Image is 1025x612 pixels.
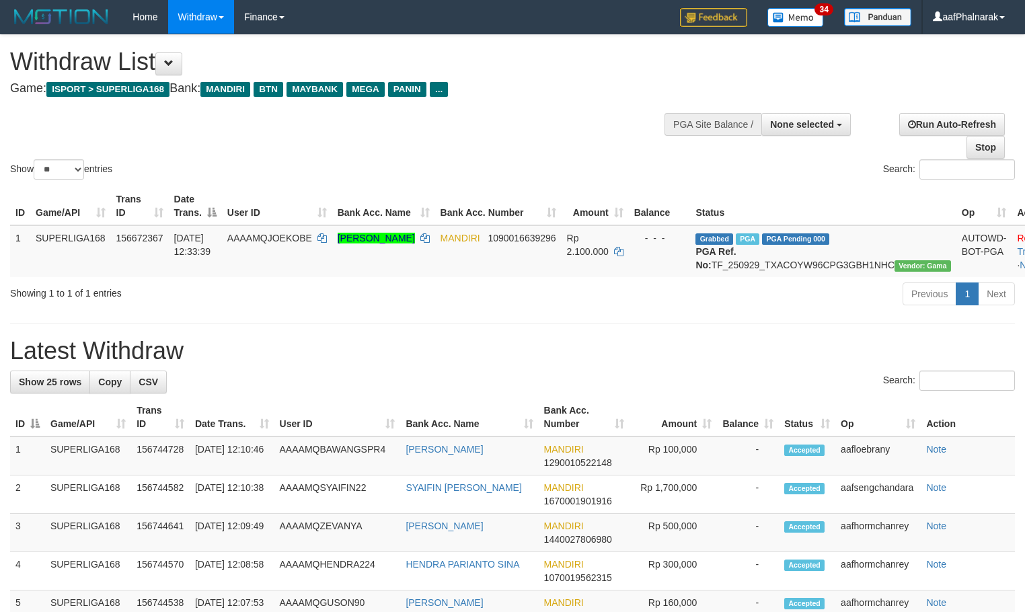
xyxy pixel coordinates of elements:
span: Copy 1290010522148 to clipboard [544,457,612,468]
span: MANDIRI [544,559,584,570]
td: - [717,475,779,514]
td: 1 [10,436,45,475]
td: 156744641 [131,514,190,552]
th: Amount: activate to sort column ascending [562,187,629,225]
span: MANDIRI [200,82,250,97]
th: Trans ID: activate to sort column ascending [111,187,169,225]
a: [PERSON_NAME] [406,444,483,455]
td: 2 [10,475,45,514]
td: aafloebrany [835,436,921,475]
th: ID [10,187,30,225]
span: 156672367 [116,233,163,243]
a: [PERSON_NAME] [338,233,415,243]
span: MANDIRI [544,444,584,455]
a: Next [978,282,1015,305]
span: MEGA [346,82,385,97]
span: Copy 1070019562315 to clipboard [544,572,612,583]
a: Run Auto-Refresh [899,113,1005,136]
a: [PERSON_NAME] [406,521,483,531]
button: None selected [761,113,851,136]
td: Rp 500,000 [630,514,718,552]
a: HENDRA PARIANTO SINA [406,559,519,570]
th: Status [690,187,956,225]
h1: Withdraw List [10,48,670,75]
th: Game/API: activate to sort column ascending [30,187,111,225]
td: Rp 100,000 [630,436,718,475]
th: Balance [629,187,691,225]
td: - [717,436,779,475]
td: SUPERLIGA168 [45,514,131,552]
span: ... [430,82,448,97]
th: Op: activate to sort column ascending [956,187,1012,225]
td: [DATE] 12:10:38 [190,475,274,514]
th: Bank Acc. Name: activate to sort column ascending [400,398,538,436]
a: Show 25 rows [10,371,90,393]
td: AAAAMQSYAIFIN22 [274,475,401,514]
td: AAAAMQBAWANGSPR4 [274,436,401,475]
span: Accepted [784,483,825,494]
td: Rp 1,700,000 [630,475,718,514]
span: PANIN [388,82,426,97]
span: Copy 1440027806980 to clipboard [544,534,612,545]
th: Bank Acc. Number: activate to sort column ascending [435,187,562,225]
label: Show entries [10,159,112,180]
span: Accepted [784,598,825,609]
span: MANDIRI [544,521,584,531]
div: PGA Site Balance / [665,113,761,136]
div: Showing 1 to 1 of 1 entries [10,281,417,300]
th: Bank Acc. Name: activate to sort column ascending [332,187,435,225]
td: - [717,552,779,590]
span: ISPORT > SUPERLIGA168 [46,82,169,97]
td: - [717,514,779,552]
span: MANDIRI [441,233,480,243]
th: User ID: activate to sort column ascending [222,187,332,225]
th: Game/API: activate to sort column ascending [45,398,131,436]
span: Rp 2.100.000 [567,233,609,257]
a: 1 [956,282,979,305]
td: TF_250929_TXACOYW96CPG3GBH1NHC [690,225,956,277]
td: 1 [10,225,30,277]
label: Search: [883,159,1015,180]
a: Previous [903,282,956,305]
select: Showentries [34,159,84,180]
span: None selected [770,119,834,130]
th: Bank Acc. Number: activate to sort column ascending [539,398,630,436]
h1: Latest Withdraw [10,338,1015,365]
a: [PERSON_NAME] [406,597,483,608]
span: MANDIRI [544,482,584,493]
span: MANDIRI [544,597,584,608]
span: Copy [98,377,122,387]
div: - - - [634,231,685,245]
span: [DATE] 12:33:39 [174,233,211,257]
span: BTN [254,82,283,97]
td: 156744728 [131,436,190,475]
td: [DATE] 12:09:49 [190,514,274,552]
span: Accepted [784,560,825,571]
img: panduan.png [844,8,911,26]
span: Copy 1670001901916 to clipboard [544,496,612,506]
span: Show 25 rows [19,377,81,387]
span: Accepted [784,521,825,533]
a: Note [926,597,946,608]
td: 4 [10,552,45,590]
th: Trans ID: activate to sort column ascending [131,398,190,436]
th: Date Trans.: activate to sort column ascending [190,398,274,436]
th: ID: activate to sort column descending [10,398,45,436]
th: Amount: activate to sort column ascending [630,398,718,436]
td: 156744582 [131,475,190,514]
td: aafsengchandara [835,475,921,514]
span: Vendor URL: https://trx31.1velocity.biz [895,260,951,272]
img: Feedback.jpg [680,8,747,27]
th: Op: activate to sort column ascending [835,398,921,436]
td: [DATE] 12:08:58 [190,552,274,590]
h4: Game: Bank: [10,82,670,95]
td: Rp 300,000 [630,552,718,590]
a: SYAIFIN [PERSON_NAME] [406,482,521,493]
td: SUPERLIGA168 [45,436,131,475]
th: Balance: activate to sort column ascending [717,398,779,436]
a: CSV [130,371,167,393]
input: Search: [919,159,1015,180]
td: aafhormchanrey [835,514,921,552]
a: Copy [89,371,130,393]
a: Note [926,521,946,531]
